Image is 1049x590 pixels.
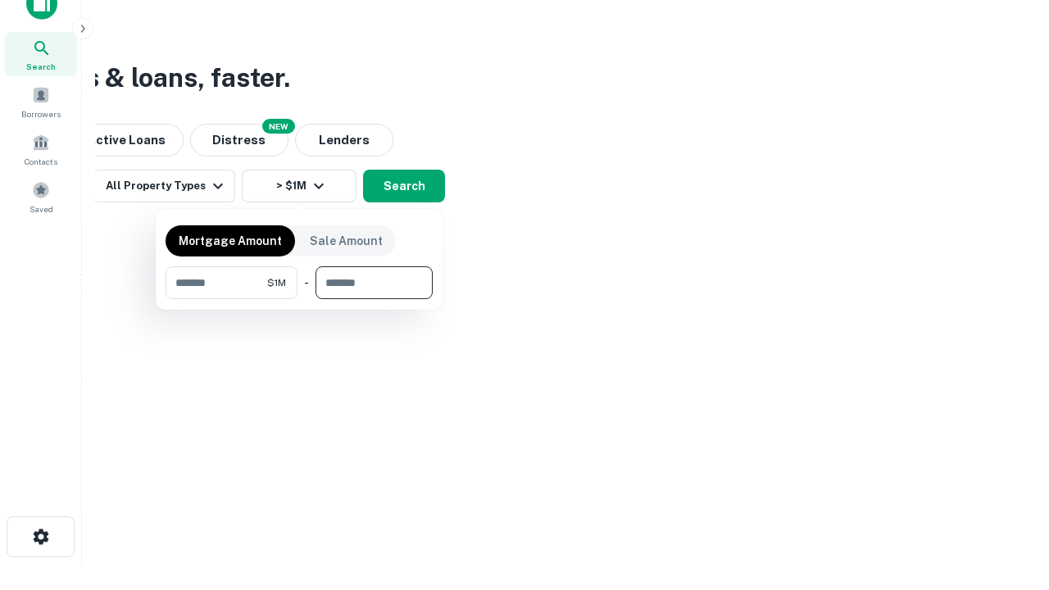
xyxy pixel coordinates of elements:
[967,459,1049,538] iframe: Chat Widget
[179,232,282,250] p: Mortgage Amount
[304,266,309,299] div: -
[267,275,286,290] span: $1M
[310,232,383,250] p: Sale Amount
